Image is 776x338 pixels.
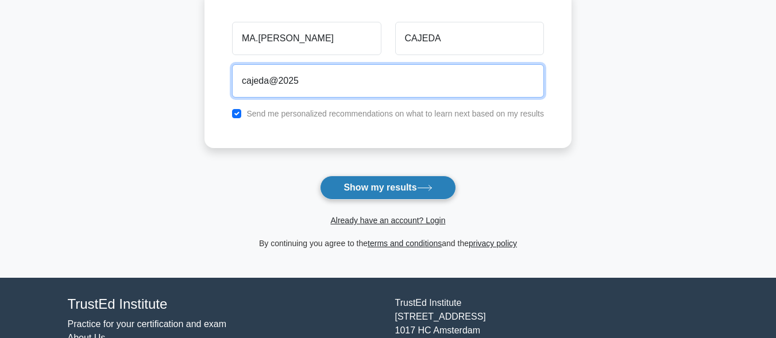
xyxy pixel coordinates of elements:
[246,109,544,118] label: Send me personalized recommendations on what to learn next based on my results
[368,239,442,248] a: terms and conditions
[469,239,517,248] a: privacy policy
[232,64,544,98] input: Email
[232,22,381,55] input: First name
[330,216,445,225] a: Already have an account? Login
[320,176,455,200] button: Show my results
[198,236,578,250] div: By continuing you agree to the and the
[395,22,544,55] input: Last name
[68,296,381,313] h4: TrustEd Institute
[68,319,227,329] a: Practice for your certification and exam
